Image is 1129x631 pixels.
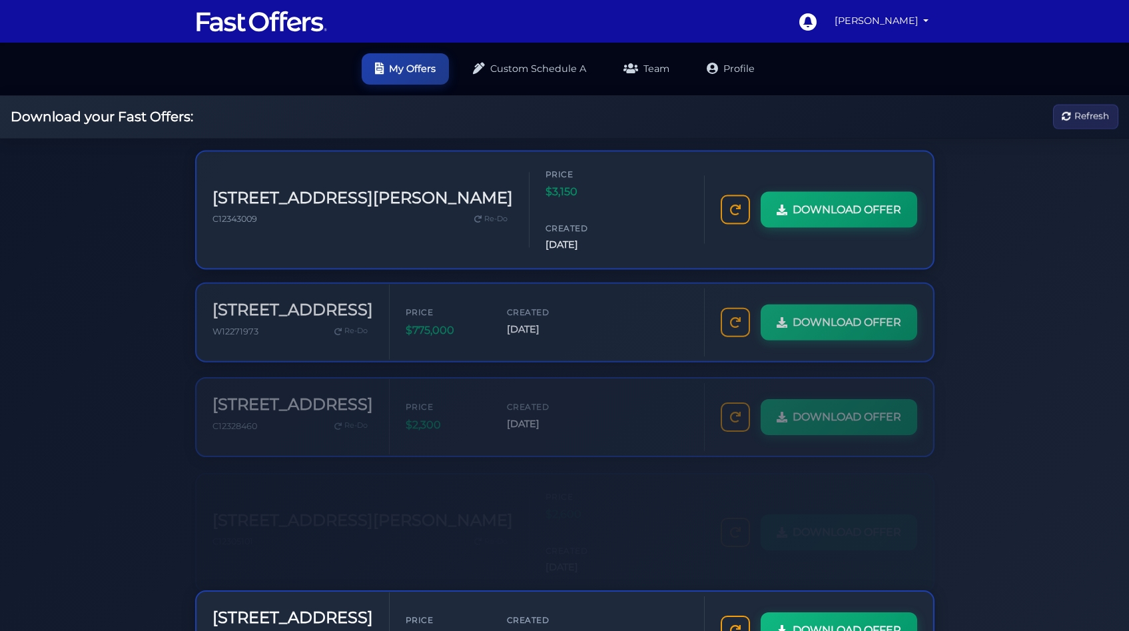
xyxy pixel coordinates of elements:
[546,221,625,233] span: Created
[329,410,373,427] a: Re-Do
[610,53,683,85] a: Team
[212,414,257,424] span: C12328460
[546,167,625,179] span: Price
[362,53,449,85] a: My Offers
[546,547,625,562] span: [DATE]
[406,614,486,626] span: Price
[793,511,901,528] span: DOWNLOAD OFFER
[460,53,599,85] a: Custom Schedule A
[212,498,513,518] h3: [STREET_ADDRESS][PERSON_NAME]
[761,392,917,428] a: DOWNLOAD OFFER
[546,236,625,251] span: [DATE]
[469,209,513,227] a: Re-Do
[546,493,625,510] span: $2,600
[344,322,368,334] span: Re-Do
[212,388,373,407] h3: [STREET_ADDRESS]
[212,297,373,316] h3: [STREET_ADDRESS]
[507,614,587,626] span: Created
[793,311,901,328] span: DOWNLOAD OFFER
[212,524,253,534] span: C12305101
[507,393,587,406] span: Created
[484,523,508,535] span: Re-Do
[406,393,486,406] span: Price
[344,412,368,424] span: Re-Do
[1074,109,1109,124] span: Refresh
[546,182,625,199] span: $3,150
[1053,105,1118,129] button: Refresh
[507,303,587,315] span: Created
[212,213,257,223] span: C12343009
[793,200,901,217] span: DOWNLOAD OFFER
[329,319,373,336] a: Re-Do
[546,532,625,544] span: Created
[507,409,587,424] span: [DATE]
[761,191,917,227] a: DOWNLOAD OFFER
[761,301,917,337] a: DOWNLOAD OFFER
[507,318,587,334] span: [DATE]
[406,303,486,315] span: Price
[546,478,625,490] span: Price
[469,520,513,538] a: Re-Do
[212,187,513,207] h3: [STREET_ADDRESS][PERSON_NAME]
[11,109,193,125] h2: Download your Fast Offers:
[793,401,901,418] span: DOWNLOAD OFFER
[406,409,486,426] span: $2,300
[484,212,508,224] span: Re-Do
[212,323,258,333] span: W12271973
[829,8,935,34] a: [PERSON_NAME]
[406,318,486,336] span: $775,000
[693,53,768,85] a: Profile
[212,608,373,628] h3: [STREET_ADDRESS]
[761,502,917,538] a: DOWNLOAD OFFER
